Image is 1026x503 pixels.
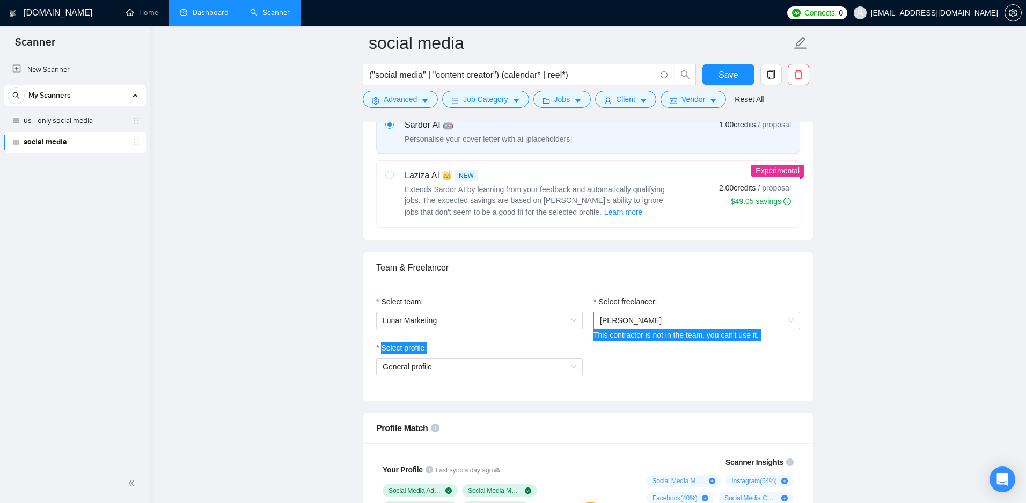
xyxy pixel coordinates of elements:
[839,7,843,19] span: 0
[128,478,138,489] span: double-left
[653,494,698,502] span: Facebook ( 40 %)
[468,486,521,495] span: Social Media Marketing
[731,477,776,485] span: Instagram ( 54 %)
[640,97,647,105] span: caret-down
[702,495,708,501] span: plus-circle
[593,329,800,341] div: This contractor is not in the team, you can't use it.
[1005,9,1021,17] span: setting
[735,93,764,105] a: Reset All
[376,296,423,308] label: Select team:
[709,97,717,105] span: caret-down
[595,91,656,108] button: userClientcaret-down
[616,93,635,105] span: Client
[756,166,800,175] span: Experimental
[180,8,229,17] a: dashboardDashboard
[788,70,809,79] span: delete
[381,342,427,354] span: Select profile:
[794,36,808,50] span: edit
[781,478,788,484] span: plus-circle
[389,486,441,495] span: Social Media Advertising
[604,97,612,105] span: user
[426,466,433,473] span: info-circle
[719,182,756,194] span: 2.00 credits
[525,487,531,494] span: check-circle
[758,183,791,193] span: / proposal
[442,91,529,108] button: barsJob Categorycaret-down
[28,85,71,106] span: My Scanners
[383,362,432,371] span: General profile
[783,198,791,205] span: info-circle
[990,466,1015,492] div: Open Intercom Messenger
[405,119,572,132] div: Sardor AI 🤖
[4,59,146,81] li: New Scanner
[604,206,643,218] button: Laziza AI NEWExtends Sardor AI by learning from your feedback and automatically qualifying jobs. ...
[24,110,126,132] a: us - only social media
[681,93,705,105] span: Vendor
[4,85,146,153] li: My Scanners
[652,477,705,485] span: Social Media Management ( 58 %)
[719,119,756,130] span: 1.00 credits
[445,487,452,494] span: check-circle
[455,170,478,181] span: NEW
[670,97,677,105] span: idcard
[781,495,788,501] span: plus-circle
[463,93,508,105] span: Job Category
[24,132,126,153] a: social media
[758,119,791,130] span: / proposal
[856,9,864,17] span: user
[804,7,837,19] span: Connects:
[533,91,591,108] button: folderJobscaret-down
[369,68,656,82] input: Search Freelance Jobs...
[512,97,520,105] span: caret-down
[543,97,550,105] span: folder
[132,138,141,147] span: holder
[554,93,570,105] span: Jobs
[675,64,696,85] button: search
[788,64,809,85] button: delete
[574,97,582,105] span: caret-down
[725,458,783,466] span: Scanner Insights
[451,97,459,105] span: bars
[8,87,25,104] button: search
[442,169,452,182] span: 👑
[9,5,17,22] img: logo
[760,64,782,85] button: copy
[724,494,777,502] span: Social Media Content ( 30 %)
[383,465,423,474] span: Your Profile
[376,424,428,433] span: Profile Match
[731,196,791,207] div: $49.05 savings
[1005,4,1022,21] button: setting
[126,8,158,17] a: homeHome
[405,169,673,182] div: Laziza AI
[786,458,794,466] span: info-circle
[372,97,379,105] span: setting
[661,71,668,78] span: info-circle
[421,97,429,105] span: caret-down
[431,424,439,432] span: info-circle
[792,9,801,17] img: upwork-logo.png
[8,92,24,99] span: search
[369,30,792,56] input: Scanner name...
[384,93,417,105] span: Advanced
[709,478,715,484] span: plus-circle
[376,252,800,283] div: Team & Freelancer
[6,34,64,57] span: Scanner
[604,206,643,218] span: Learn more
[661,91,726,108] button: idcardVendorcaret-down
[132,116,141,125] span: holder
[12,59,137,81] a: New Scanner
[436,465,500,476] span: Last sync a day ago
[675,70,695,79] span: search
[761,70,781,79] span: copy
[600,316,662,325] span: [PERSON_NAME]
[719,68,738,82] span: Save
[405,134,572,144] div: Personalise your cover letter with ai [placeholders]
[250,8,290,17] a: searchScanner
[593,296,657,308] label: Select freelancer:
[383,312,576,329] span: Lunar Marketing
[363,91,438,108] button: settingAdvancedcaret-down
[405,185,665,216] span: Extends Sardor AI by learning from your feedback and automatically qualifying jobs. The expected ...
[1005,9,1022,17] a: setting
[702,64,754,85] button: Save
